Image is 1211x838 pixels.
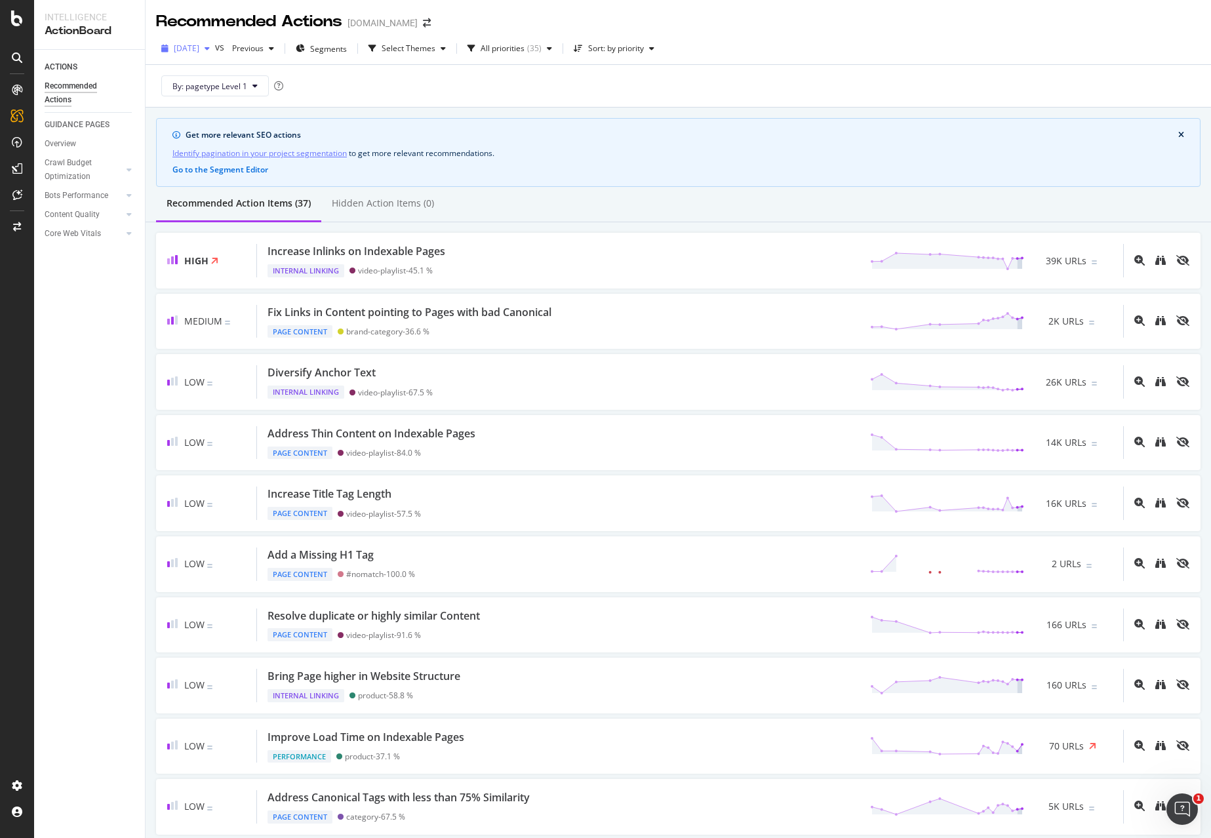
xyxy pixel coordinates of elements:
[1176,376,1189,387] div: eye-slash
[1134,679,1145,690] div: magnifying-glass-plus
[1046,497,1086,510] span: 16K URLs
[1155,437,1166,447] div: binoculars
[1134,801,1145,811] div: magnifying-glass-plus
[363,38,451,59] button: Select Themes
[45,227,123,241] a: Core Web Vitals
[268,386,344,399] div: Internal Linking
[345,751,400,761] div: product - 37.1 %
[1155,558,1166,569] div: binoculars
[1089,321,1094,325] img: Equal
[207,564,212,568] img: Equal
[1155,618,1166,631] a: binoculars
[1155,376,1166,387] div: binoculars
[268,548,374,563] div: Add a Missing H1 Tag
[268,628,332,641] div: Page Content
[1092,685,1097,689] img: Equal
[1134,619,1145,629] div: magnifying-glass-plus
[1134,558,1145,569] div: magnifying-glass-plus
[1155,557,1166,570] a: binoculars
[1176,558,1189,569] div: eye-slash
[1134,740,1145,751] div: magnifying-glass-plus
[268,730,464,745] div: Improve Load Time on Indexable Pages
[45,60,77,74] div: ACTIONS
[172,146,1184,160] div: to get more relevant recommendations .
[268,244,445,259] div: Increase Inlinks on Indexable Pages
[358,388,433,397] div: video-playlist - 67.5 %
[268,689,344,702] div: Internal Linking
[346,569,415,579] div: #nomatch - 100.0 %
[184,497,205,509] span: Low
[45,137,76,151] div: Overview
[290,38,352,59] button: Segments
[268,365,376,380] div: Diversify Anchor Text
[45,156,123,184] a: Crawl Budget Optimization
[225,321,230,325] img: Equal
[1176,619,1189,629] div: eye-slash
[1166,793,1198,825] iframe: Intercom live chat
[1155,740,1166,752] a: binoculars
[346,630,421,640] div: video-playlist - 91.6 %
[45,79,136,107] a: Recommended Actions
[1176,437,1189,447] div: eye-slash
[1176,498,1189,508] div: eye-slash
[207,442,212,446] img: Equal
[268,305,551,320] div: Fix Links in Content pointing to Pages with bad Canonical
[1155,498,1166,508] div: binoculars
[1155,315,1166,327] a: binoculars
[184,254,208,267] span: High
[268,426,475,441] div: Address Thin Content on Indexable Pages
[268,487,391,502] div: Increase Title Tag Length
[1176,315,1189,326] div: eye-slash
[588,45,644,52] div: Sort: by priority
[207,382,212,386] img: Equal
[1046,254,1086,268] span: 39K URLs
[1092,624,1097,628] img: Equal
[184,376,205,388] span: Low
[1155,679,1166,690] div: binoculars
[184,800,205,812] span: Low
[1193,793,1204,804] span: 1
[1092,260,1097,264] img: Equal
[1092,382,1097,386] img: Equal
[1175,128,1187,142] button: close banner
[1089,807,1094,810] img: Equal
[1046,679,1086,692] span: 160 URLs
[174,43,199,54] span: 2025 Sep. 30th
[161,75,269,96] button: By: pagetype Level 1
[184,679,205,691] span: Low
[1155,679,1166,691] a: binoculars
[1046,618,1086,631] span: 166 URLs
[268,447,332,460] div: Page Content
[527,45,542,52] div: ( 35 )
[1134,376,1145,387] div: magnifying-glass-plus
[1155,619,1166,629] div: binoculars
[45,189,108,203] div: Bots Performance
[1155,376,1166,388] a: binoculars
[1155,436,1166,449] a: binoculars
[45,189,123,203] a: Bots Performance
[1134,315,1145,326] div: magnifying-glass-plus
[481,45,525,52] div: All priorities
[156,38,215,59] button: [DATE]
[207,624,212,628] img: Equal
[310,43,347,54] span: Segments
[268,264,344,277] div: Internal Linking
[45,156,113,184] div: Crawl Budget Optimization
[1092,503,1097,507] img: Equal
[1155,801,1166,811] div: binoculars
[45,118,136,132] a: GUIDANCE PAGES
[45,60,136,74] a: ACTIONS
[167,197,311,210] div: Recommended Action Items (37)
[358,266,433,275] div: video-playlist - 45.1 %
[268,810,332,824] div: Page Content
[268,790,530,805] div: Address Canonical Tags with less than 75% Similarity
[1052,557,1081,570] span: 2 URLs
[184,618,205,631] span: Low
[268,325,332,338] div: Page Content
[1155,800,1166,812] a: binoculars
[1176,255,1189,266] div: eye-slash
[1046,436,1086,449] span: 14K URLs
[1048,315,1084,328] span: 2K URLs
[227,43,264,54] span: Previous
[332,197,434,210] div: Hidden Action Items (0)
